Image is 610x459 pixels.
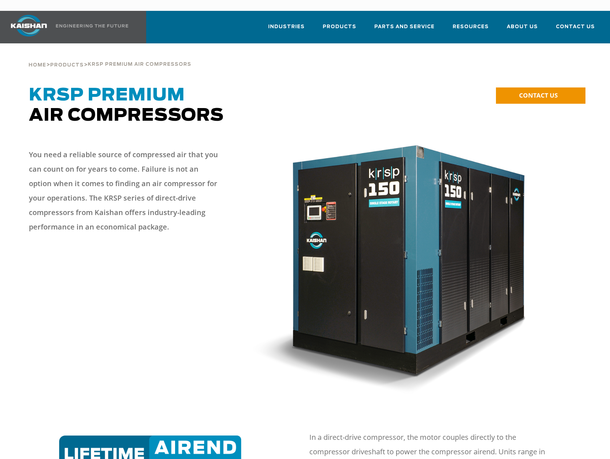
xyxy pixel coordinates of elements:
[56,24,128,27] img: Engineering the future
[29,147,220,234] p: You need a reliable source of compressed air that you can count on for years to come. Failure is ...
[453,17,489,42] a: Resources
[374,17,435,42] a: Parts and Service
[29,87,185,104] span: KRSP Premium
[50,63,84,68] span: Products
[88,62,191,67] span: krsp premium air compressors
[29,87,224,124] span: Air Compressors
[374,23,435,31] span: Parts and Service
[50,61,84,68] a: Products
[556,17,595,42] a: Contact Us
[556,23,595,31] span: Contact Us
[453,23,489,31] span: Resources
[323,17,356,42] a: Products
[2,11,130,43] a: Kaishan USA
[2,15,56,37] img: kaishan logo
[507,23,538,31] span: About Us
[519,91,558,99] span: CONTACT US
[507,17,538,42] a: About Us
[496,87,585,104] a: CONTACT US
[268,23,305,31] span: Industries
[268,17,305,42] a: Industries
[29,61,46,68] a: Home
[29,63,46,68] span: Home
[29,43,191,71] div: > >
[253,140,549,394] img: krsp150
[323,23,356,31] span: Products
